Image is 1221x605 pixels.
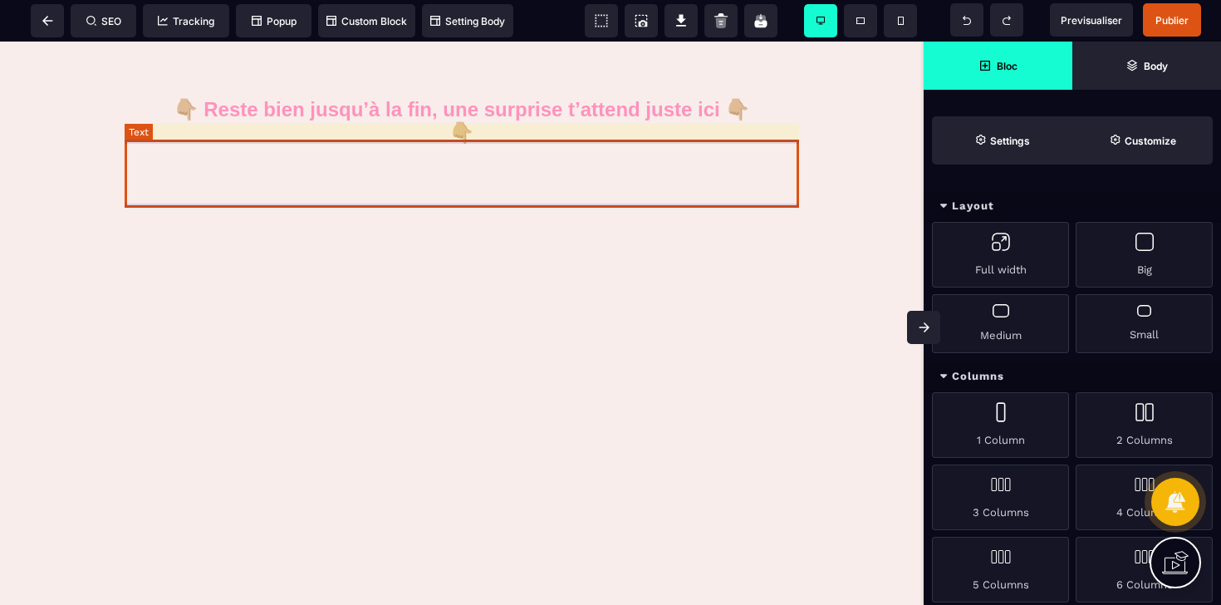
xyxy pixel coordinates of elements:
[932,537,1069,603] div: 5 Columns
[1072,116,1213,165] span: Open Style Manager
[932,392,1069,458] div: 1 Column
[1072,42,1221,90] span: Open Layer Manager
[86,15,121,27] span: SEO
[1050,3,1133,37] span: Preview
[625,4,658,37] span: Screenshot
[924,191,1221,222] div: Layout
[932,222,1069,288] div: Full width
[158,15,214,27] span: Tracking
[1076,222,1213,288] div: Big
[585,4,618,37] span: View components
[932,116,1072,165] span: Settings
[1125,135,1176,147] strong: Customize
[1076,294,1213,353] div: Small
[990,135,1030,147] strong: Settings
[1061,14,1122,27] span: Previsualiser
[326,15,407,27] span: Custom Block
[1076,465,1213,530] div: 4 Columns
[1155,14,1189,27] span: Publier
[252,15,297,27] span: Popup
[924,42,1072,90] span: Open Blocks
[430,15,505,27] span: Setting Body
[1076,392,1213,458] div: 2 Columns
[932,294,1069,353] div: Medium
[924,362,1221,392] div: Columns
[997,60,1017,72] strong: Bloc
[1144,60,1168,72] strong: Body
[125,52,799,107] text: 👇🏼 Reste bien jusqu’à la fin, une surprise t’attend juste ici 👇🏼 👇🏼
[932,465,1069,530] div: 3 Columns
[1076,537,1213,603] div: 6 Columns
